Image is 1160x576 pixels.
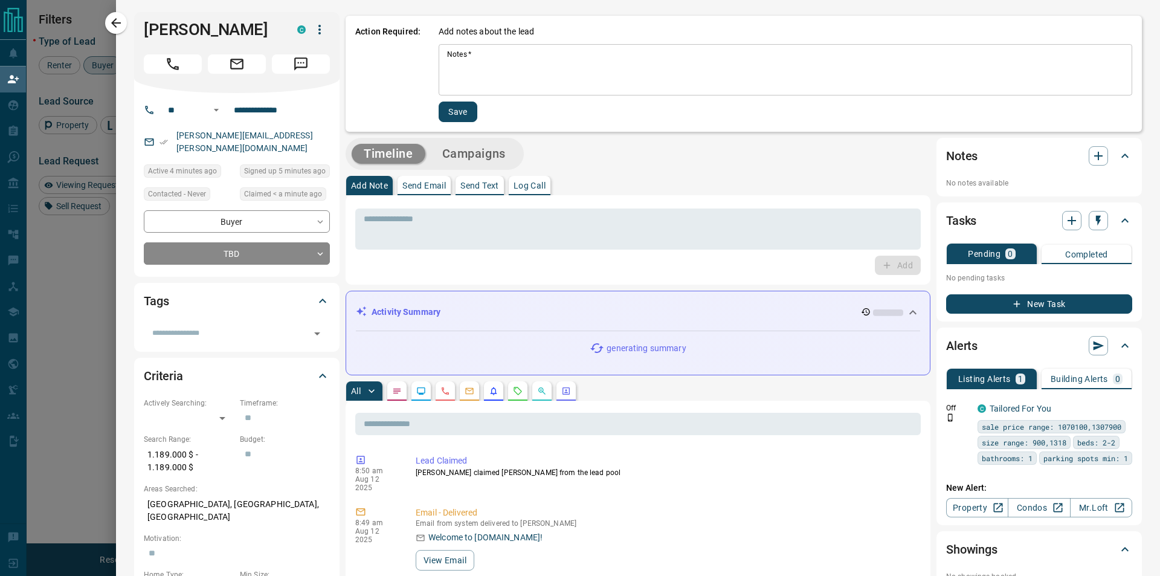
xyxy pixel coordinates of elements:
[946,206,1132,235] div: Tasks
[946,413,955,422] svg: Push Notification Only
[607,342,686,355] p: generating summary
[392,386,402,396] svg: Notes
[946,336,978,355] h2: Alerts
[1008,250,1013,258] p: 0
[982,452,1033,464] span: bathrooms: 1
[176,131,313,153] a: [PERSON_NAME][EMAIL_ADDRESS][PERSON_NAME][DOMAIN_NAME]
[460,181,499,190] p: Send Text
[355,519,398,527] p: 8:49 am
[439,25,534,38] p: Add notes about the lead
[1115,375,1120,383] p: 0
[416,467,916,478] p: [PERSON_NAME] claimed [PERSON_NAME] from the lead pool
[244,188,322,200] span: Claimed < a minute ago
[159,138,168,146] svg: Email Verified
[148,165,217,177] span: Active 4 minutes ago
[946,498,1008,517] a: Property
[244,165,326,177] span: Signed up 5 minutes ago
[946,211,976,230] h2: Tasks
[144,398,234,409] p: Actively Searching:
[1070,498,1132,517] a: Mr.Loft
[946,146,978,166] h2: Notes
[946,540,997,559] h2: Showings
[144,494,330,527] p: [GEOGRAPHIC_DATA], [GEOGRAPHIC_DATA], [GEOGRAPHIC_DATA]
[489,386,498,396] svg: Listing Alerts
[148,188,206,200] span: Contacted - Never
[968,250,1000,258] p: Pending
[978,404,986,413] div: condos.ca
[355,25,420,122] p: Action Required:
[946,403,970,413] p: Off
[144,533,330,544] p: Motivation:
[1008,498,1070,517] a: Condos
[946,178,1132,189] p: No notes available
[561,386,571,396] svg: Agent Actions
[1051,375,1108,383] p: Building Alerts
[416,550,474,571] button: View Email
[272,54,330,74] span: Message
[297,25,306,34] div: condos.ca
[144,242,330,265] div: TBD
[416,455,916,467] p: Lead Claimed
[240,187,330,204] div: Tue Aug 12 2025
[208,54,266,74] span: Email
[946,535,1132,564] div: Showings
[240,398,330,409] p: Timeframe:
[416,506,916,519] p: Email - Delivered
[982,421,1121,433] span: sale price range: 1070100,1307900
[513,386,523,396] svg: Requests
[240,434,330,445] p: Budget:
[416,386,426,396] svg: Lead Browsing Activity
[144,286,330,316] div: Tags
[144,20,279,39] h1: [PERSON_NAME]
[946,269,1132,287] p: No pending tasks
[144,361,330,390] div: Criteria
[946,141,1132,170] div: Notes
[439,102,477,122] button: Save
[355,475,398,492] p: Aug 12 2025
[356,301,920,323] div: Activity Summary
[144,366,183,386] h2: Criteria
[144,164,234,181] div: Tue Aug 12 2025
[144,291,169,311] h2: Tags
[537,386,547,396] svg: Opportunities
[416,519,916,528] p: Email from system delivered to [PERSON_NAME]
[1077,436,1115,448] span: beds: 2-2
[402,181,446,190] p: Send Email
[990,404,1051,413] a: Tailored For You
[309,325,326,342] button: Open
[946,482,1132,494] p: New Alert:
[240,164,330,181] div: Tue Aug 12 2025
[355,527,398,544] p: Aug 12 2025
[428,531,543,544] p: Welcome to [DOMAIN_NAME]!
[440,386,450,396] svg: Calls
[1043,452,1128,464] span: parking spots min: 1
[1065,250,1108,259] p: Completed
[1018,375,1023,383] p: 1
[465,386,474,396] svg: Emails
[352,144,425,164] button: Timeline
[144,434,234,445] p: Search Range:
[958,375,1011,383] p: Listing Alerts
[946,294,1132,314] button: New Task
[144,445,234,477] p: 1.189.000 $ - 1.189.000 $
[209,103,224,117] button: Open
[144,210,330,233] div: Buyer
[351,181,388,190] p: Add Note
[144,54,202,74] span: Call
[946,331,1132,360] div: Alerts
[430,144,518,164] button: Campaigns
[982,436,1066,448] span: size range: 900,1318
[514,181,546,190] p: Log Call
[355,467,398,475] p: 8:50 am
[372,306,440,319] p: Activity Summary
[351,387,361,395] p: All
[144,484,330,494] p: Areas Searched:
